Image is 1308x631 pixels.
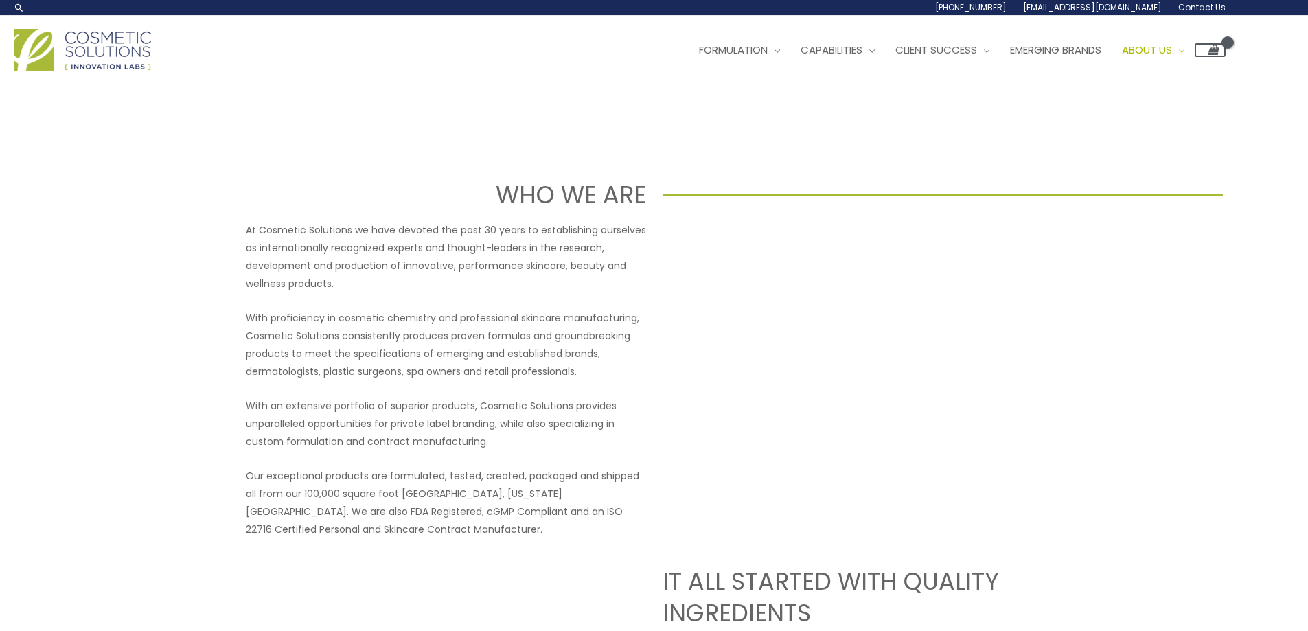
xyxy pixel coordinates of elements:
[678,30,1226,71] nav: Site Navigation
[663,566,1063,628] h2: IT ALL STARTED WITH QUALITY INGREDIENTS
[1195,43,1226,57] a: View Shopping Cart, empty
[1122,43,1172,57] span: About Us
[689,30,790,71] a: Formulation
[790,30,885,71] a: Capabilities
[1112,30,1195,71] a: About Us
[1178,1,1226,13] span: Contact Us
[1023,1,1162,13] span: [EMAIL_ADDRESS][DOMAIN_NAME]
[246,309,646,380] p: With proficiency in cosmetic chemistry and professional skincare manufacturing, Cosmetic Solution...
[1010,43,1101,57] span: Emerging Brands
[663,221,1063,446] iframe: Get to know Cosmetic Solutions Private Label Skin Care
[1000,30,1112,71] a: Emerging Brands
[699,43,768,57] span: Formulation
[895,43,977,57] span: Client Success
[246,397,646,450] p: With an extensive portfolio of superior products, Cosmetic Solutions provides unparalleled opport...
[85,178,646,211] h1: WHO WE ARE
[935,1,1007,13] span: [PHONE_NUMBER]
[885,30,1000,71] a: Client Success
[14,2,25,13] a: Search icon link
[246,467,646,538] p: Our exceptional products are formulated, tested, created, packaged and shipped all from our 100,0...
[14,29,151,71] img: Cosmetic Solutions Logo
[801,43,862,57] span: Capabilities
[246,221,646,292] p: At Cosmetic Solutions we have devoted the past 30 years to establishing ourselves as internationa...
